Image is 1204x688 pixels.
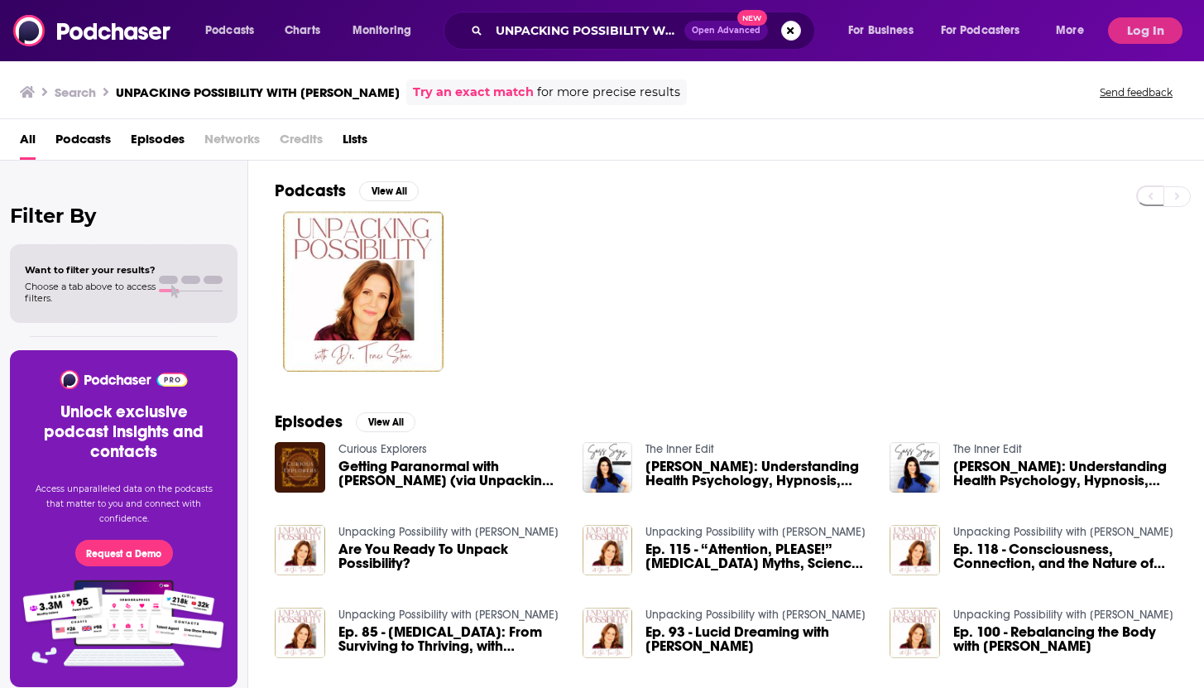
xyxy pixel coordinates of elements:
span: Credits [280,126,323,160]
button: open menu [837,17,934,44]
button: open menu [930,17,1044,44]
button: Log In [1108,17,1182,44]
a: Ep. 100 - Rebalancing the Body with Dr. Elizabeth McGinley [953,625,1178,653]
a: Unpacking Possibility with Dr. Traci Stein [645,608,866,622]
span: [PERSON_NAME]: Understanding Health Psychology, Hypnosis, and Intuition [953,459,1178,488]
a: Getting Paranormal with Kathy Kelly (via Unpacking Possibility with Dr. Traci Stein) [338,459,563,488]
a: The Inner Edit [645,442,714,456]
a: Unpacking Possibility with Dr. Traci Stein [338,608,559,622]
a: Unpacking Possibility with Dr. Traci Stein [338,525,559,539]
span: Networks [204,126,260,160]
a: Lists [343,126,367,160]
a: Unpacking Possibility with Dr. Traci Stein [953,525,1173,539]
a: Episodes [131,126,185,160]
a: Try an exact match [413,83,534,102]
a: PodcastsView All [275,180,419,201]
img: Ep. 100 - Rebalancing the Body with Dr. Elizabeth McGinley [890,608,940,658]
a: Are You Ready To Unpack Possibility? [338,542,563,570]
h2: Podcasts [275,180,346,201]
a: Unpacking Possibility with Dr. Traci Stein [645,525,866,539]
button: open menu [194,17,276,44]
button: Request a Demo [75,540,173,566]
img: Pro Features [17,580,230,667]
h3: UNPACKING POSSIBILITY WITH [PERSON_NAME] [116,84,400,100]
div: Search podcasts, credits, & more... [459,12,831,50]
a: All [20,126,36,160]
img: Are You Ready To Unpack Possibility? [275,525,325,575]
button: open menu [1044,17,1105,44]
span: Monitoring [353,19,411,42]
button: open menu [341,17,433,44]
img: Ep. 118 - Consciousness, Connection, and the Nature of Reality, with Dr. Howard Eisenberg [890,525,940,575]
a: EpisodesView All [275,411,415,432]
span: More [1056,19,1084,42]
h2: Filter By [10,204,237,228]
img: Ep. 115 - “Attention, PLEASE!” ADHD Myths, Science & Solutions with Dr. Ryan Sultan [583,525,633,575]
span: Choose a tab above to access filters. [25,281,156,304]
span: Ep. 100 - Rebalancing the Body with [PERSON_NAME] [953,625,1178,653]
a: Ep. 93 - Lucid Dreaming with Robert Waggoner [645,625,870,653]
img: Dr. Traci Stein: Understanding Health Psychology, Hypnosis, and Intuition [890,442,940,493]
span: Ep. 93 - Lucid Dreaming with [PERSON_NAME] [645,625,870,653]
img: Dr. Traci Stein: Understanding Health Psychology, Hypnosis, and Intuition [583,442,633,493]
h3: Search [55,84,96,100]
a: Ep. 115 - “Attention, PLEASE!” ADHD Myths, Science & Solutions with Dr. Ryan Sultan [645,542,870,570]
input: Search podcasts, credits, & more... [489,17,684,44]
span: Charts [285,19,320,42]
span: Podcasts [205,19,254,42]
a: Podcasts [55,126,111,160]
button: Send feedback [1095,85,1178,99]
button: Open AdvancedNew [684,21,768,41]
a: Ep. 85 - Long Covid: From Surviving to Thriving, with Dr. James Jackson [338,625,563,653]
button: View All [356,412,415,432]
span: Want to filter your results? [25,264,156,276]
a: Curious Explorers [338,442,427,456]
a: The Inner Edit [953,442,1022,456]
span: For Podcasters [941,19,1020,42]
p: Access unparalleled data on the podcasts that matter to you and connect with confidence. [30,482,218,527]
span: For Business [848,19,914,42]
span: Ep. 85 - [MEDICAL_DATA]: From Surviving to Thriving, with [PERSON_NAME] [338,625,563,653]
h2: Episodes [275,411,343,432]
span: for more precise results [537,83,680,102]
button: View All [359,181,419,201]
span: Open Advanced [692,26,760,35]
img: Ep. 93 - Lucid Dreaming with Robert Waggoner [583,608,633,658]
img: Podchaser - Follow, Share and Rate Podcasts [13,15,172,46]
a: Ep. 118 - Consciousness, Connection, and the Nature of Reality, with Dr. Howard Eisenberg [953,542,1178,570]
img: Podchaser - Follow, Share and Rate Podcasts [59,370,189,389]
h3: Unlock exclusive podcast insights and contacts [30,402,218,462]
a: Unpacking Possibility with Dr. Traci Stein [953,608,1173,622]
span: [PERSON_NAME]: Understanding Health Psychology, Hypnosis, and Intuition [645,459,870,488]
a: Dr. Traci Stein: Understanding Health Psychology, Hypnosis, and Intuition [645,459,870,488]
a: Dr. Traci Stein: Understanding Health Psychology, Hypnosis, and Intuition [953,459,1178,488]
span: Ep. 118 - Consciousness, Connection, and the Nature of Reality, with [PERSON_NAME] [953,542,1178,570]
a: Charts [274,17,330,44]
span: New [737,10,767,26]
span: Ep. 115 - “Attention, PLEASE!” [MEDICAL_DATA] Myths, Science & Solutions with [PERSON_NAME] [645,542,870,570]
img: Ep. 85 - Long Covid: From Surviving to Thriving, with Dr. James Jackson [275,608,325,658]
img: Getting Paranormal with Kathy Kelly (via Unpacking Possibility with Dr. Traci Stein) [275,442,325,493]
span: Getting Paranormal with [PERSON_NAME] (via Unpacking Possibility with [PERSON_NAME]) [338,459,563,488]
